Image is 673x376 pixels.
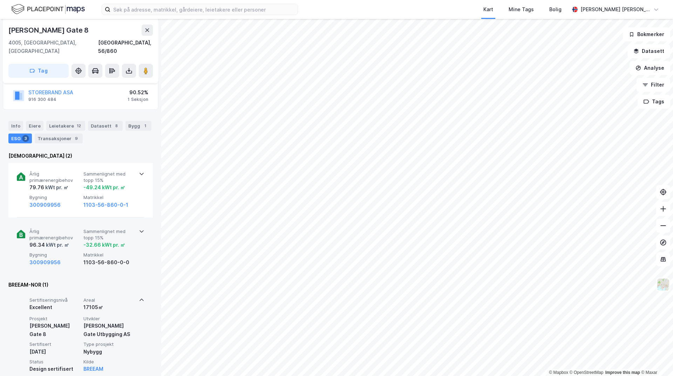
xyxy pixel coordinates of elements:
[45,241,69,249] div: kWt pr. ㎡
[638,342,673,376] iframe: Chat Widget
[29,171,81,183] span: Årlig primærenergibehov
[44,183,68,192] div: kWt pr. ㎡
[83,365,103,373] button: BREEAM
[29,228,81,241] span: Årlig primærenergibehov
[8,121,23,131] div: Info
[11,3,85,15] img: logo.f888ab2527a4732fd821a326f86c7f29.svg
[83,348,135,356] div: Nybygg
[29,348,81,356] div: [DATE]
[75,122,82,129] div: 12
[29,341,81,347] span: Sertifisert
[83,359,135,365] span: Kilde
[73,135,80,142] div: 9
[83,322,135,339] div: [PERSON_NAME] Gate Utbygging AS
[483,5,493,14] div: Kart
[113,122,120,129] div: 8
[627,44,670,58] button: Datasett
[26,121,43,131] div: Eiere
[8,134,32,143] div: ESG
[657,278,670,291] img: Z
[83,171,135,183] span: Sammenlignet med topp 15%
[8,39,98,55] div: 4005, [GEOGRAPHIC_DATA], [GEOGRAPHIC_DATA]
[83,194,135,200] span: Matrikkel
[605,370,640,375] a: Improve this map
[630,61,670,75] button: Analyse
[29,258,61,267] button: 300909956
[128,88,148,97] div: 90.52%
[549,370,568,375] a: Mapbox
[29,322,81,339] div: [PERSON_NAME] Gate 8
[83,341,135,347] span: Type prosjekt
[83,252,135,258] span: Matrikkel
[638,95,670,109] button: Tags
[29,316,81,322] span: Prosjekt
[28,97,56,102] div: 916 300 484
[8,25,90,36] div: [PERSON_NAME] Gate 8
[83,241,125,249] div: -32.66 kWt pr. ㎡
[83,228,135,241] span: Sammenlignet med topp 15%
[83,297,135,303] span: Areal
[638,342,673,376] div: Kontrollprogram for chat
[509,5,534,14] div: Mine Tags
[83,316,135,322] span: Utvikler
[83,303,135,312] div: 17105㎡
[83,183,125,192] div: -49.24 kWt pr. ㎡
[29,359,81,365] span: Status
[128,97,148,102] div: 1 Seksjon
[29,303,81,312] div: Excellent
[29,201,61,209] button: 300909956
[29,297,81,303] span: Sertifiseringsnivå
[83,258,135,267] div: 1103-56-860-0-0
[623,27,670,41] button: Bokmerker
[29,241,69,249] div: 96.34
[8,64,69,78] button: Tag
[110,4,298,15] input: Søk på adresse, matrikkel, gårdeiere, leietakere eller personer
[570,370,604,375] a: OpenStreetMap
[83,201,128,209] button: 1103-56-860-0-1
[580,5,651,14] div: [PERSON_NAME] [PERSON_NAME]
[29,194,81,200] span: Bygning
[46,121,85,131] div: Leietakere
[29,252,81,258] span: Bygning
[125,121,151,131] div: Bygg
[8,281,153,289] div: BREEAM-NOR (1)
[142,122,149,129] div: 1
[29,183,68,192] div: 79.76
[549,5,562,14] div: Bolig
[637,78,670,92] button: Filter
[29,365,81,373] div: Design sertifisert
[8,152,153,160] div: [DEMOGRAPHIC_DATA] (2)
[22,135,29,142] div: 3
[35,134,83,143] div: Transaksjoner
[88,121,123,131] div: Datasett
[98,39,153,55] div: [GEOGRAPHIC_DATA], 56/860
